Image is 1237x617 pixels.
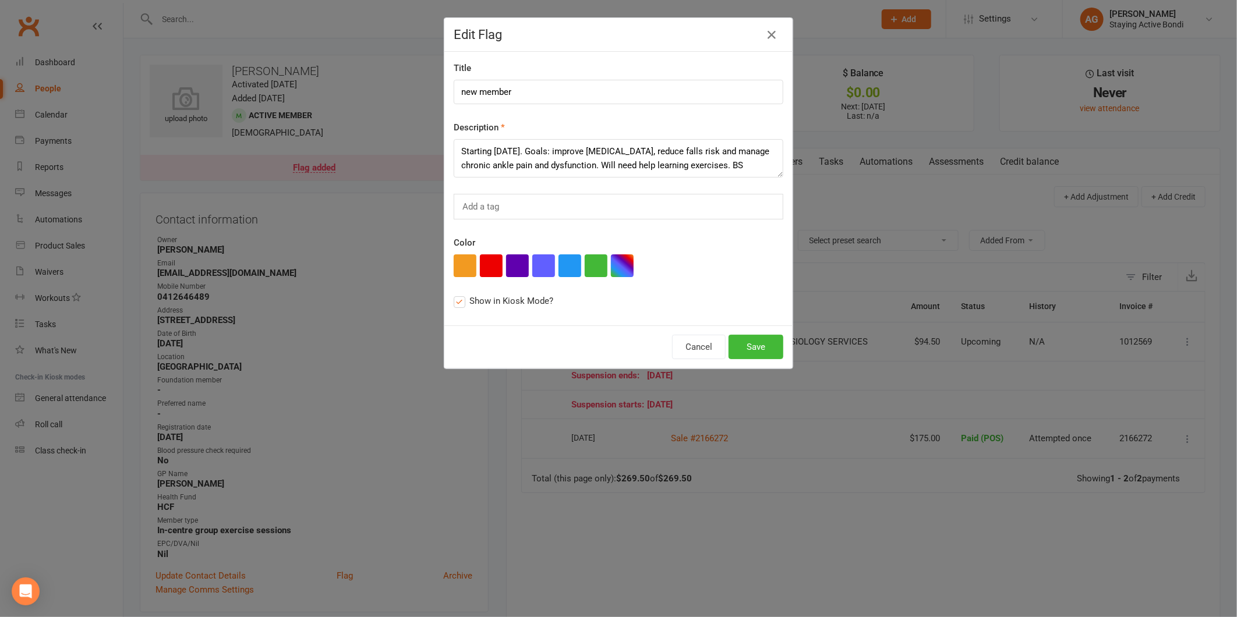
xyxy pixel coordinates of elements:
span: Show in Kiosk Mode? [469,294,553,306]
label: Description [454,120,505,134]
button: Close [762,26,781,44]
button: Cancel [672,335,726,359]
label: Color [454,236,475,250]
button: Save [729,335,783,359]
div: Open Intercom Messenger [12,577,40,605]
input: Add a tag [461,199,503,214]
label: Title [454,61,471,75]
h4: Edit Flag [454,27,783,42]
